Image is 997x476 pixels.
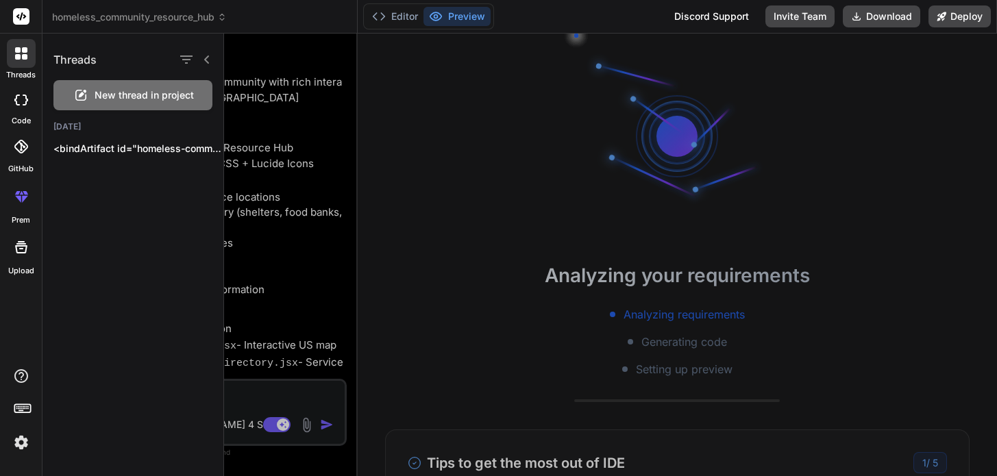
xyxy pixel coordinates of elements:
button: Download [843,5,920,27]
p: <bindArtifact id="homeless-community-directory" title="Homeless Community Support Directory"> <bi... [53,142,223,155]
label: prem [12,214,30,226]
button: Preview [423,7,491,26]
span: homeless_community_resource_hub [52,10,227,24]
span: New thread in project [95,88,194,102]
div: Discord Support [666,5,757,27]
label: Upload [8,265,34,277]
label: GitHub [8,163,34,175]
label: threads [6,69,36,81]
h2: [DATE] [42,121,223,132]
img: settings [10,431,33,454]
h1: Threads [53,51,97,68]
button: Invite Team [765,5,835,27]
label: code [12,115,31,127]
button: Deploy [928,5,991,27]
button: Editor [367,7,423,26]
